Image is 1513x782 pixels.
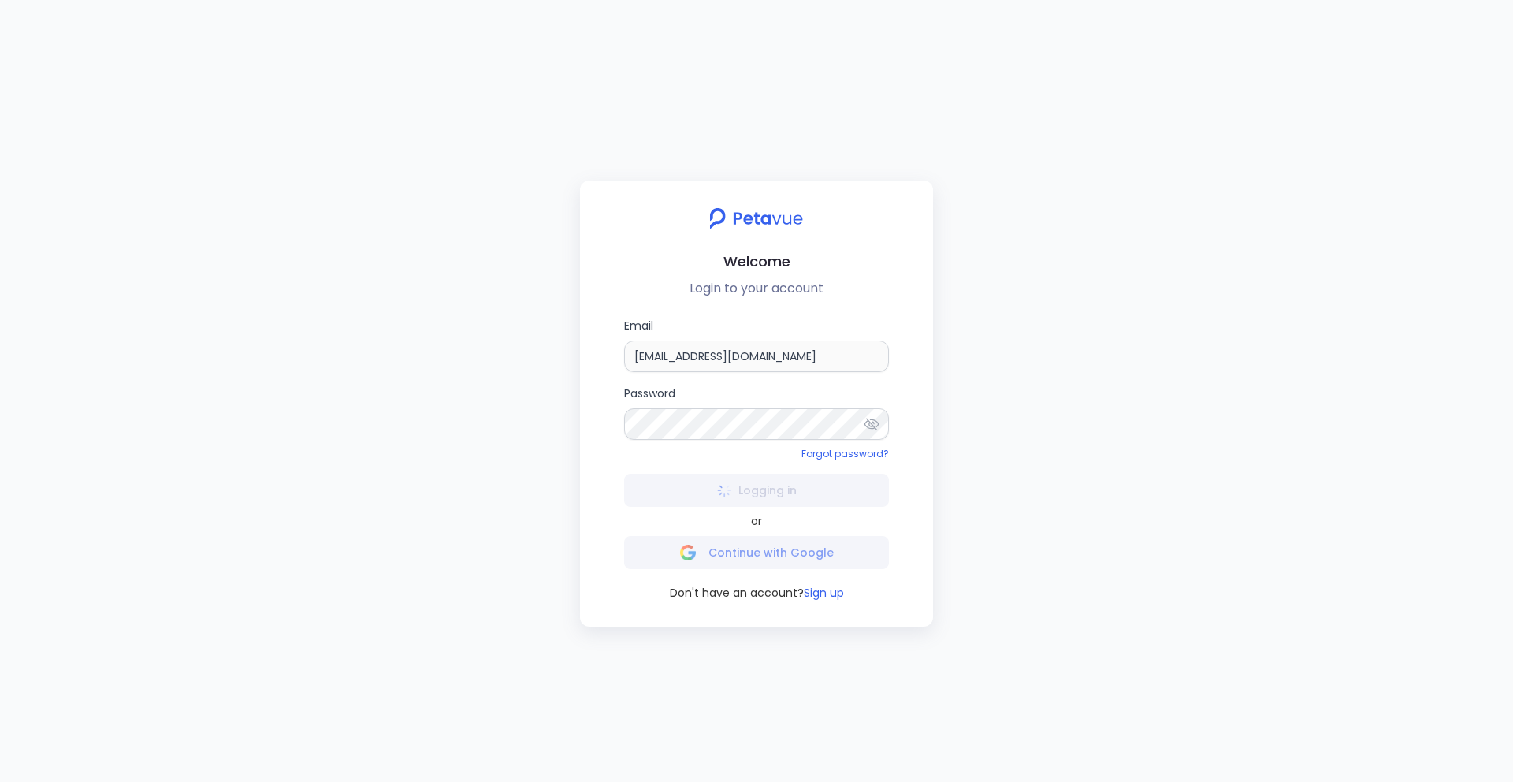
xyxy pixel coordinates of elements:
label: Email [624,317,889,372]
a: Forgot password? [801,447,889,460]
span: or [751,513,762,530]
button: Sign up [804,585,844,601]
img: petavue logo [699,199,813,237]
span: Don't have an account? [670,585,804,601]
input: Email [624,341,889,372]
input: Password [624,408,889,440]
p: Login to your account [593,279,920,298]
h2: Welcome [593,250,920,273]
label: Password [624,385,889,440]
